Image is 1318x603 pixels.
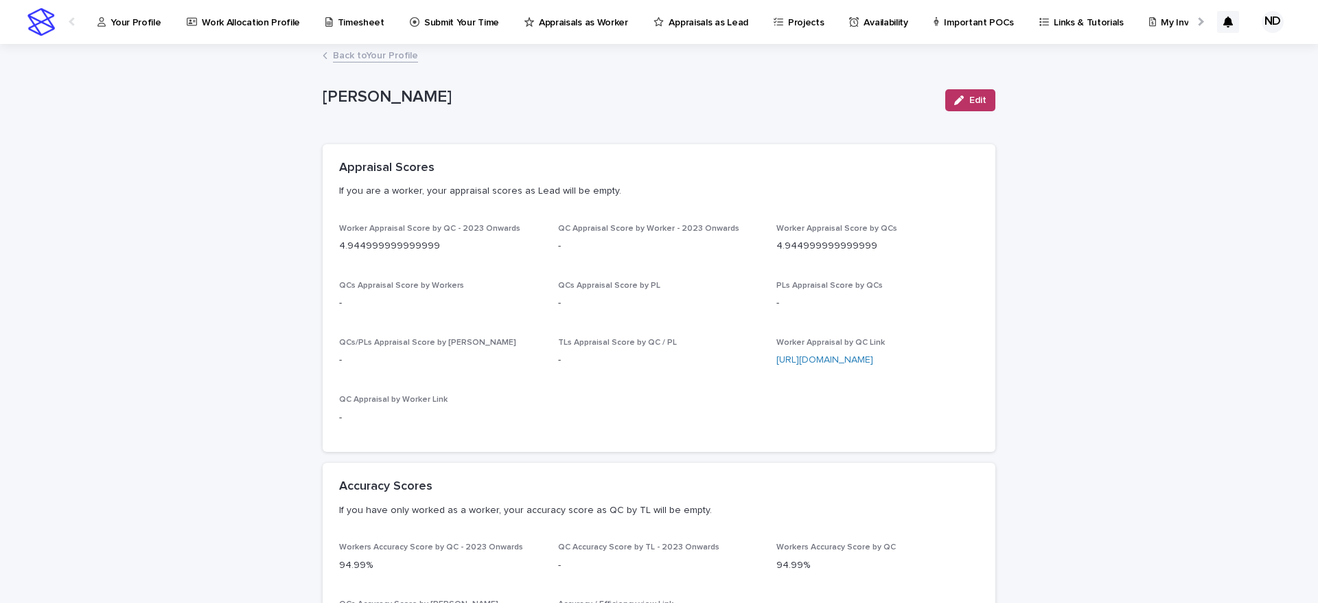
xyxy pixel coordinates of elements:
[339,185,973,197] p: If you are a worker, your appraisal scores as Lead will be empty.
[339,225,520,233] span: Worker Appraisal Score by QC - 2023 Onwards
[558,543,719,551] span: QC Accuracy Score by TL - 2023 Onwards
[339,239,542,253] p: 4.944999999999999
[558,282,660,290] span: QCs Appraisal Score by PL
[339,396,448,404] span: QC Appraisal by Worker Link
[776,558,979,573] p: 94.99%
[776,282,883,290] span: PLs Appraisal Score by QCs
[776,225,897,233] span: Worker Appraisal Score by QCs
[558,225,739,233] span: QC Appraisal Score by Worker - 2023 Onwards
[776,296,979,310] p: -
[969,95,986,105] span: Edit
[339,161,435,176] h2: Appraisal Scores
[333,47,418,62] a: Back toYour Profile
[339,479,432,494] h2: Accuracy Scores
[339,282,464,290] span: QCs Appraisal Score by Workers
[339,543,523,551] span: Workers Accuracy Score by QC - 2023 Onwards
[558,558,761,573] p: -
[339,558,542,573] p: 94.99%
[558,353,761,367] p: -
[558,239,761,253] p: -
[339,296,542,310] p: -
[339,504,973,516] p: If you have only worked as a worker, your accuracy score as QC by TL will be empty.
[323,87,934,107] p: [PERSON_NAME]
[776,543,896,551] span: Workers Accuracy Score by QC
[1262,11,1284,33] div: ND
[339,339,516,347] span: QCs/PLs Appraisal Score by [PERSON_NAME]
[558,339,677,347] span: TLs Appraisal Score by QC / PL
[339,353,542,367] p: -
[558,296,761,310] p: -
[776,239,979,253] p: 4.944999999999999
[27,8,55,36] img: stacker-logo-s-only.png
[776,339,885,347] span: Worker Appraisal by QC Link
[339,411,542,425] p: -
[776,355,873,365] a: [URL][DOMAIN_NAME]
[945,89,995,111] button: Edit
